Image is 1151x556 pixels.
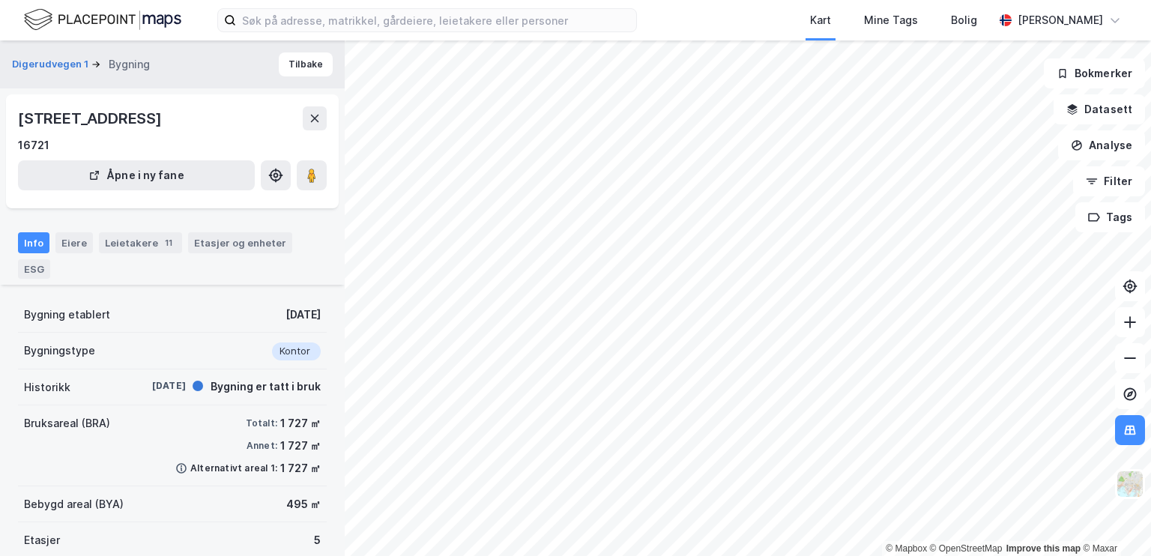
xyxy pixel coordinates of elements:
[1058,130,1145,160] button: Analyse
[810,11,831,29] div: Kart
[24,531,60,549] div: Etasjer
[24,414,110,432] div: Bruksareal (BRA)
[161,235,176,250] div: 11
[18,160,255,190] button: Åpne i ny fane
[24,7,181,33] img: logo.f888ab2527a4732fd821a326f86c7f29.svg
[55,232,93,253] div: Eiere
[1076,484,1151,556] iframe: Chat Widget
[280,414,321,432] div: 1 727 ㎡
[280,437,321,455] div: 1 727 ㎡
[246,417,277,429] div: Totalt:
[1076,484,1151,556] div: Kontrollprogram for chat
[194,236,286,250] div: Etasjer og enheter
[1075,202,1145,232] button: Tags
[279,52,333,76] button: Tilbake
[190,462,277,474] div: Alternativt areal 1:
[283,531,321,549] div: 5
[1116,470,1144,498] img: Z
[99,232,182,253] div: Leietakere
[886,543,927,554] a: Mapbox
[286,306,321,324] div: [DATE]
[1018,11,1103,29] div: [PERSON_NAME]
[18,259,50,279] div: ESG
[1044,58,1145,88] button: Bokmerker
[247,440,277,452] div: Annet:
[24,495,124,513] div: Bebygd areal (BYA)
[211,378,321,396] div: Bygning er tatt i bruk
[18,136,49,154] div: 16721
[24,378,70,396] div: Historikk
[1006,543,1081,554] a: Improve this map
[18,106,165,130] div: [STREET_ADDRESS]
[1054,94,1145,124] button: Datasett
[109,55,150,73] div: Bygning
[1073,166,1145,196] button: Filter
[126,379,186,393] div: [DATE]
[930,543,1003,554] a: OpenStreetMap
[24,306,110,324] div: Bygning etablert
[236,9,636,31] input: Søk på adresse, matrikkel, gårdeiere, leietakere eller personer
[951,11,977,29] div: Bolig
[280,459,321,477] div: 1 727 ㎡
[24,342,95,360] div: Bygningstype
[864,11,918,29] div: Mine Tags
[12,57,91,72] button: Digerudvegen 1
[18,232,49,253] div: Info
[286,495,321,513] div: 495 ㎡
